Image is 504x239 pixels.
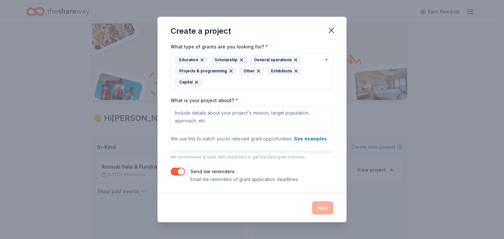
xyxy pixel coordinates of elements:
div: Projects & programming [175,67,237,75]
span: We use this to match you to relevant grant opportunities. [171,136,327,141]
p: We recommend at least 300 characters to get the best grant matches. [171,155,333,160]
div: Other [239,67,264,75]
div: General operations [250,56,301,64]
label: Send me reminders [190,169,235,174]
div: Create a project [171,26,231,36]
div: Scholarship [210,56,247,64]
div: Education [175,56,208,64]
p: Email me reminders of grant application deadlines [190,175,298,183]
button: See examples [294,135,327,143]
div: Capital [175,78,202,86]
button: EducationScholarshipGeneral operationsProjects & programmingOtherExhibitionsCapital [171,53,333,89]
div: Exhibitions [267,67,302,75]
label: What type of grants are you looking for? [171,44,268,50]
label: What is your project about? [171,97,238,104]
